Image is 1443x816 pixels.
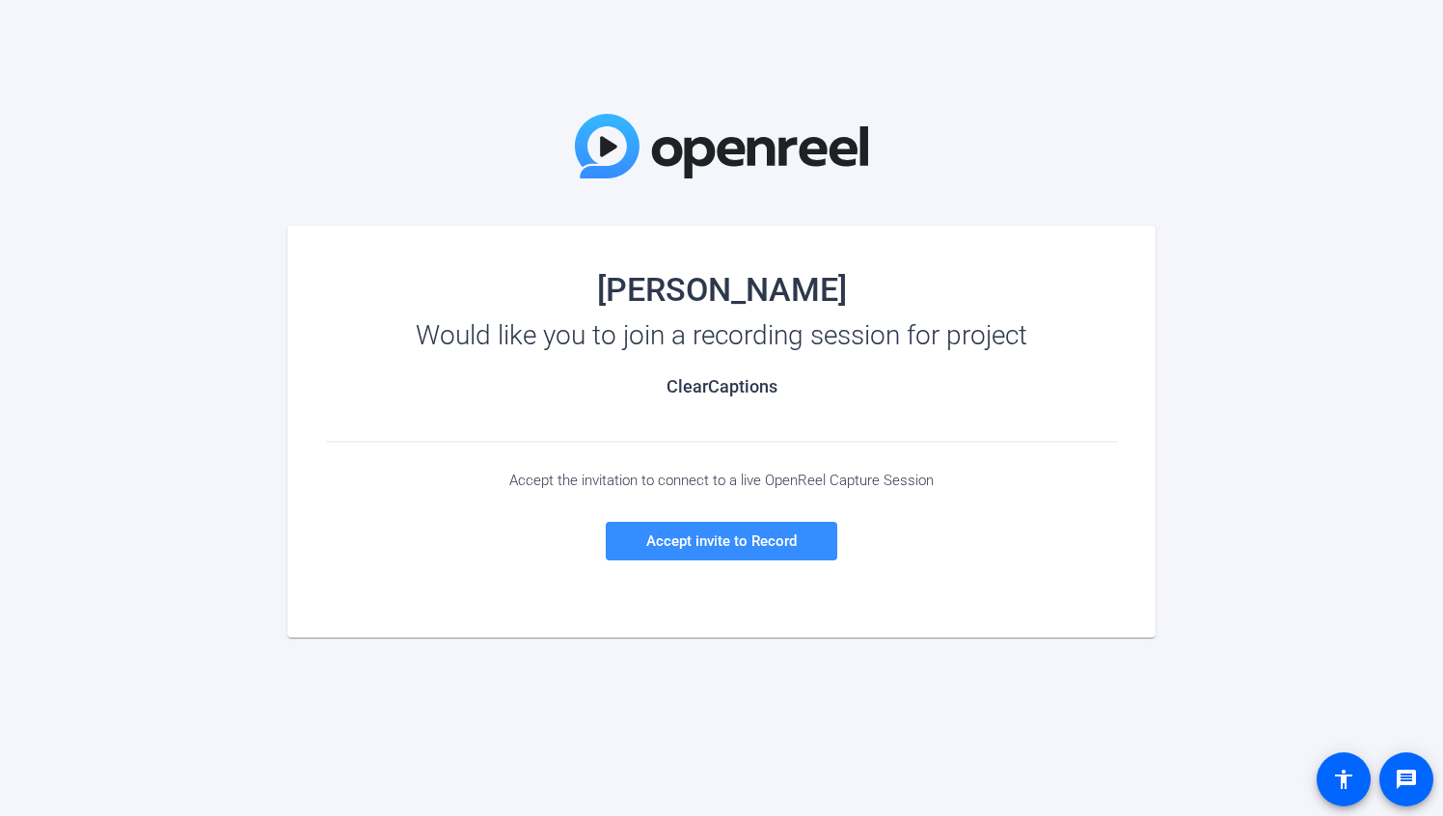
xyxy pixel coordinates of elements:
[575,114,868,178] img: OpenReel Logo
[326,320,1117,351] div: Would like you to join a recording session for project
[606,522,837,560] a: Accept invite to Record
[326,274,1117,305] div: [PERSON_NAME]
[1395,768,1418,791] mat-icon: message
[326,472,1117,489] div: Accept the invitation to connect to a live OpenReel Capture Session
[326,376,1117,397] h2: ClearCaptions
[646,532,797,550] span: Accept invite to Record
[1332,768,1355,791] mat-icon: accessibility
